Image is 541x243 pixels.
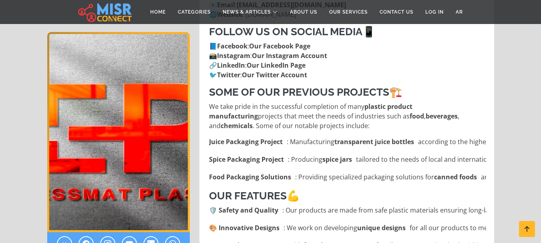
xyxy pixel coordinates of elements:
li: : Manufacturing according to the highest standards. [209,137,486,147]
li: : Producing tailored to the needs of local and international companies. [209,155,486,164]
strong: 🎨 Innovative Designs [209,223,280,233]
img: Esmat Plastic Factory [47,32,190,232]
h3: 💪 [209,190,486,202]
strong: Our Features [209,190,287,202]
strong: transparent juice bottles [334,137,414,147]
div: 1 / 1 [47,32,190,232]
strong: unique designs [357,223,406,233]
strong: 🛡️ Safety and Quality [209,205,278,215]
strong: Twitter [217,70,240,79]
h3: 🏗️ [209,86,486,98]
strong: Follow Us on Social Media [209,26,362,38]
span: News & Articles [223,8,271,16]
strong: Some of Our Previous Projects [209,86,389,98]
a: Log in [419,4,450,20]
a: Home [144,4,172,20]
a: About Us [284,4,323,20]
a: News & Articles [217,4,284,20]
strong: Food Packaging Solutions [209,172,291,182]
a: Categories [172,4,217,20]
img: main.misr_connect [78,2,132,22]
a: Contact Us [374,4,419,20]
li: : Providing specialized packaging solutions for and other food products. [209,172,486,182]
li: : Our products are made from safe plastic materials ensuring long-lasting, safe usage. [209,205,486,215]
a: Our Services [323,4,374,20]
a: Our Twitter Account [242,70,307,79]
strong: spice jars [322,155,352,164]
p: We take pride in the successful completion of many projects that meet the needs of industries suc... [209,102,486,131]
strong: Instagram [217,51,250,60]
a: Our Instagram Account [252,51,327,60]
strong: Facebook [217,42,247,50]
h3: 📱 [209,26,486,38]
strong: chemicals [221,121,253,130]
strong: plastic product manufacturing [209,102,412,120]
strong: beverages [426,112,458,120]
a: Our LinkedIn Page [247,61,306,70]
strong: Juice Packaging Project [209,137,283,147]
strong: canned foods [434,172,477,182]
a: Our Facebook Page [249,42,310,50]
li: : We work on developing for all our products to meet market needs. [209,223,486,233]
p: 📘 : 📸 : 🔗 : 🐦 : [209,41,486,80]
strong: food [410,112,424,120]
a: AR [450,4,469,20]
strong: LinkedIn [217,61,245,70]
strong: Spice Packaging Project [209,155,284,164]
